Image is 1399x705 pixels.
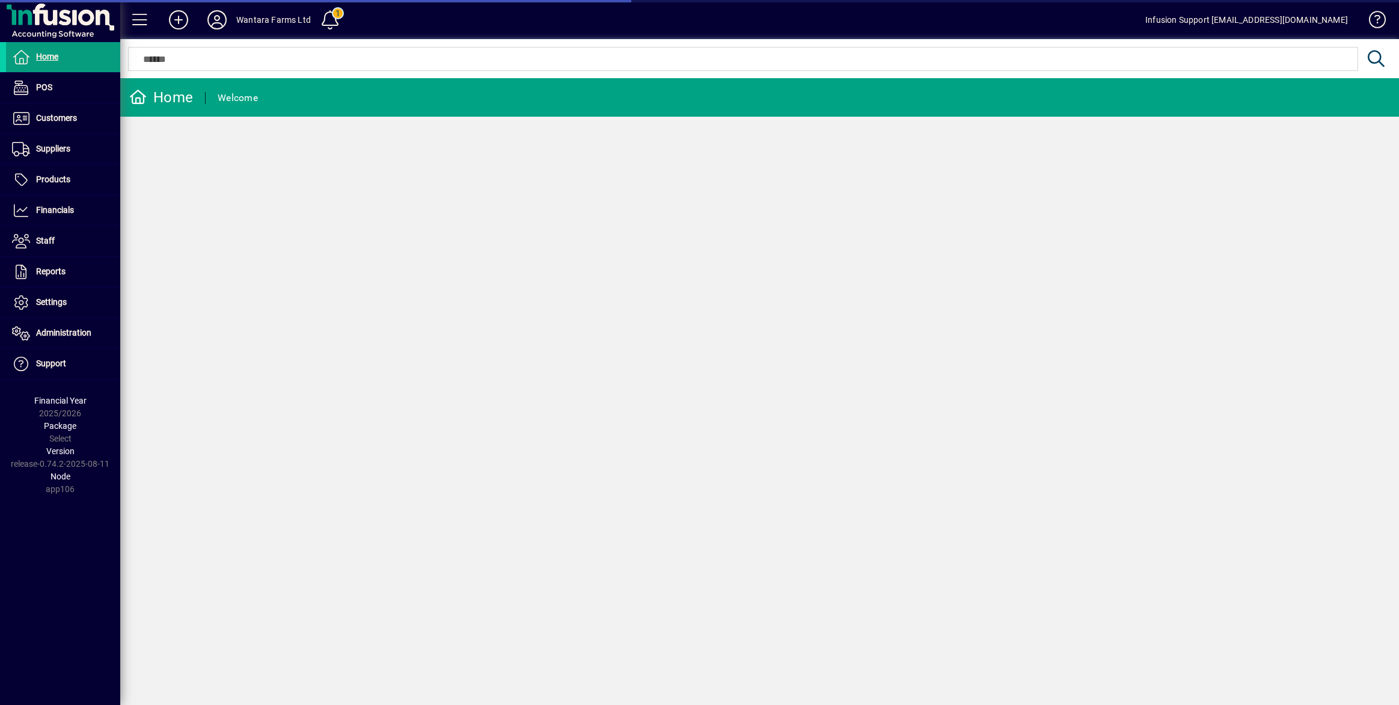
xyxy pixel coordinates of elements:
[6,165,120,195] a: Products
[6,226,120,256] a: Staff
[36,174,70,184] span: Products
[36,205,74,215] span: Financials
[6,288,120,318] a: Settings
[36,52,58,61] span: Home
[218,88,258,108] div: Welcome
[36,144,70,153] span: Suppliers
[36,266,66,276] span: Reports
[51,472,70,481] span: Node
[6,349,120,379] a: Support
[159,9,198,31] button: Add
[6,73,120,103] a: POS
[36,359,66,368] span: Support
[236,10,311,29] div: Wantara Farms Ltd
[36,297,67,307] span: Settings
[6,318,120,348] a: Administration
[129,88,193,107] div: Home
[36,82,52,92] span: POS
[6,134,120,164] a: Suppliers
[46,446,75,456] span: Version
[36,113,77,123] span: Customers
[34,396,87,405] span: Financial Year
[6,257,120,287] a: Reports
[1145,10,1348,29] div: Infusion Support [EMAIL_ADDRESS][DOMAIN_NAME]
[198,9,236,31] button: Profile
[1360,2,1384,42] a: Knowledge Base
[36,236,55,245] span: Staff
[6,195,120,226] a: Financials
[44,421,76,431] span: Package
[36,328,91,337] span: Administration
[6,103,120,134] a: Customers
